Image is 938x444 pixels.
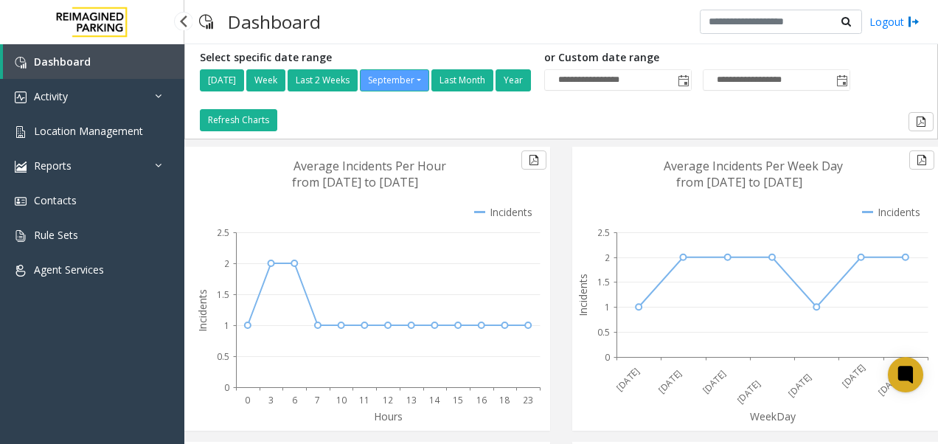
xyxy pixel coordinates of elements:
img: 'icon' [15,91,27,103]
text: 15 [453,394,463,406]
text: 14 [429,394,440,406]
button: Export to pdf [909,150,934,170]
button: Refresh Charts [200,109,277,131]
text: [DATE] [875,370,904,398]
text: 1.5 [217,288,229,301]
text: 7 [315,394,320,406]
span: Rule Sets [34,228,78,242]
text: 0 [245,394,250,406]
text: [DATE] [734,378,762,406]
text: 1.5 [597,276,610,288]
span: Toggle popup [675,70,691,91]
button: Week [246,69,285,91]
text: 1 [224,319,229,332]
text: 6 [292,394,297,406]
img: 'icon' [15,126,27,138]
img: 'icon' [15,230,27,242]
text: 3 [268,394,274,406]
text: [DATE] [785,370,814,399]
text: from [DATE] to [DATE] [676,174,802,190]
text: Average Incidents Per Hour [293,158,446,174]
img: logout [908,14,920,30]
button: September [360,69,429,91]
text: 1 [605,301,610,313]
button: Year [496,69,531,91]
button: [DATE] [200,69,244,91]
text: 12 [383,394,393,406]
text: from [DATE] to [DATE] [292,174,418,190]
span: Contacts [34,193,77,207]
img: 'icon' [15,57,27,69]
img: pageIcon [199,4,213,40]
text: [DATE] [839,361,868,390]
a: Dashboard [3,44,184,79]
span: Reports [34,159,72,173]
text: [DATE] [656,367,684,395]
text: 10 [336,394,347,406]
span: Activity [34,89,68,103]
text: 0 [605,351,610,364]
img: 'icon' [15,195,27,207]
text: 13 [406,394,417,406]
text: 2 [224,257,229,270]
text: 18 [499,394,510,406]
span: Location Management [34,124,143,138]
text: Incidents [195,289,209,332]
text: Hours [374,409,403,423]
text: WeekDay [750,409,796,423]
text: 2.5 [597,226,610,239]
span: Agent Services [34,263,104,277]
text: 23 [523,394,533,406]
text: Average Incidents Per Week Day [664,158,843,174]
text: 0 [224,381,229,394]
text: 0.5 [597,326,610,339]
text: [DATE] [613,365,642,394]
h5: or Custom date range [544,52,850,64]
img: 'icon' [15,161,27,173]
text: Incidents [576,274,590,316]
text: 11 [359,394,369,406]
a: Logout [869,14,920,30]
button: Export to pdf [909,112,934,131]
text: [DATE] [700,367,729,396]
button: Last 2 Weeks [288,69,358,91]
h3: Dashboard [220,4,328,40]
text: 2.5 [217,226,229,239]
button: Last Month [431,69,493,91]
span: Toggle popup [833,70,850,91]
h5: Select specific date range [200,52,533,64]
button: Export to pdf [521,150,546,170]
text: 16 [476,394,487,406]
span: Dashboard [34,55,91,69]
img: 'icon' [15,265,27,277]
text: 2 [605,252,610,264]
text: 0.5 [217,350,229,363]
